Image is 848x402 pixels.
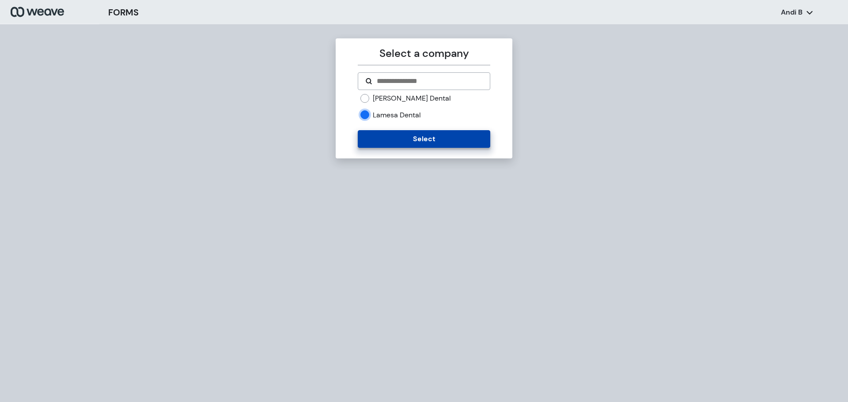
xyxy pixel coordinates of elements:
label: [PERSON_NAME] Dental [373,94,451,103]
p: Select a company [358,45,490,61]
label: Lamesa Dental [373,110,421,120]
h3: FORMS [108,6,139,19]
p: Andi B [781,8,803,17]
button: Select [358,130,490,148]
input: Search [376,76,482,86]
